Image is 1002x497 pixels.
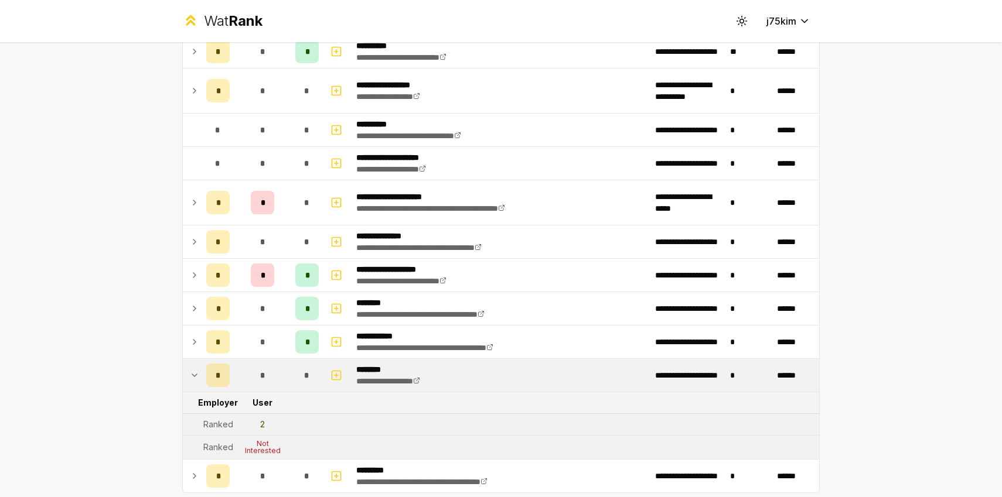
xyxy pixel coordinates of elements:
td: User [234,392,291,413]
div: Wat [204,12,263,30]
a: WatRank [182,12,263,30]
span: Rank [229,12,263,29]
div: Ranked [203,441,233,453]
div: Not Interested [239,440,286,454]
button: j75kim [757,11,820,32]
div: 2 [260,419,265,430]
div: Ranked [203,419,233,430]
td: Employer [202,392,234,413]
span: j75kim [766,14,796,28]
